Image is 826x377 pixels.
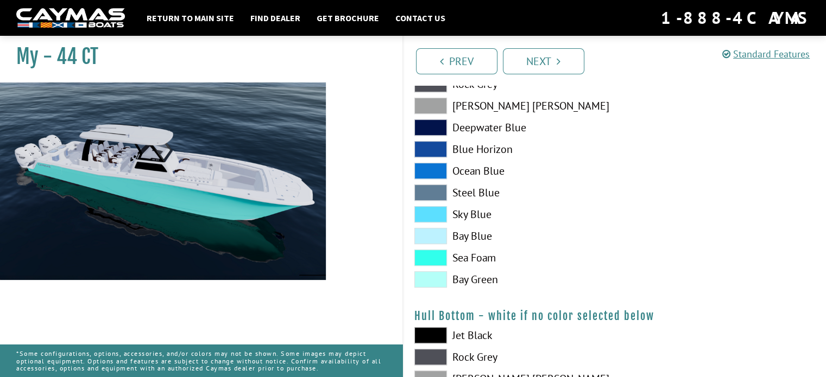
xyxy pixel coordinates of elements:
[141,11,239,25] a: Return to main site
[722,48,810,60] a: Standard Features
[414,327,604,343] label: Jet Black
[416,48,497,74] a: Prev
[414,184,604,201] label: Steel Blue
[661,6,810,30] div: 1-888-4CAYMAS
[414,206,604,222] label: Sky Blue
[16,8,125,28] img: white-logo-c9c8dbefe5ff5ceceb0f0178aa75bf4bb51f6bca0971e226c86eb53dfe498488.png
[414,271,604,287] label: Bay Green
[414,141,604,157] label: Blue Horizon
[414,349,604,365] label: Rock Grey
[16,344,386,377] p: *Some configurations, options, accessories, and/or colors may not be shown. Some images may depic...
[311,11,384,25] a: Get Brochure
[414,228,604,244] label: Bay Blue
[503,48,584,74] a: Next
[414,309,816,323] h4: Hull Bottom - white if no color selected below
[414,119,604,136] label: Deepwater Blue
[414,98,604,114] label: [PERSON_NAME] [PERSON_NAME]
[16,44,375,69] h1: My - 44 CT
[245,11,306,25] a: Find Dealer
[414,250,604,266] label: Sea Foam
[390,11,451,25] a: Contact Us
[414,163,604,179] label: Ocean Blue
